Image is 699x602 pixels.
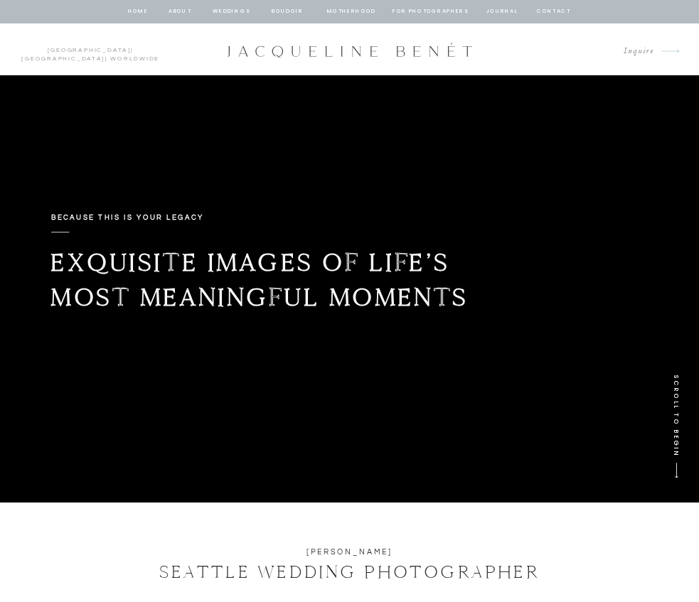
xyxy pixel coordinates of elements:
p: SCROLL TO BEGIN [668,375,682,473]
a: contact [535,6,572,17]
a: [GEOGRAPHIC_DATA] [21,56,105,62]
a: home [127,6,149,17]
a: Weddings [211,6,251,17]
p: | | Worldwide [16,46,165,53]
a: journal [484,6,521,17]
b: Because this is your legacy [51,214,204,222]
a: BOUDOIR [271,6,304,17]
a: Motherhood [327,6,375,17]
h2: [PERSON_NAME] [238,546,461,559]
h1: SEATTLE WEDDING PHOTOGRAPHER [122,559,577,586]
a: [GEOGRAPHIC_DATA] [48,48,132,53]
a: for photographers [393,6,468,17]
b: Exquisite images of life’s most meaningful moments [50,247,469,312]
a: about [168,6,192,17]
a: Inquire [614,43,653,59]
